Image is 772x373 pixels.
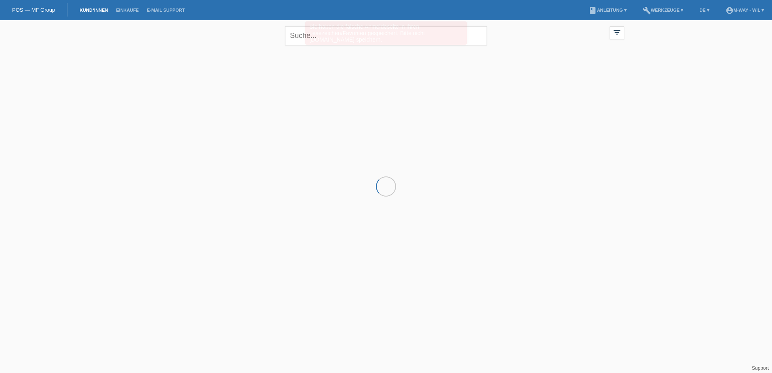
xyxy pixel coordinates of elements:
i: build [643,6,651,15]
a: buildWerkzeuge ▾ [639,8,688,13]
a: E-Mail Support [143,8,189,13]
a: account_circlem-way - Wil ▾ [722,8,768,13]
a: POS — MF Group [12,7,55,13]
i: book [589,6,597,15]
div: Sie haben die falsche Anmeldeseite in Ihren Lesezeichen/Favoriten gespeichert. Bitte nicht [DOMAI... [305,21,467,45]
a: Einkäufe [112,8,143,13]
a: DE ▾ [695,8,713,13]
i: account_circle [726,6,734,15]
a: Kund*innen [76,8,112,13]
a: Support [752,365,769,371]
a: bookAnleitung ▾ [585,8,630,13]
